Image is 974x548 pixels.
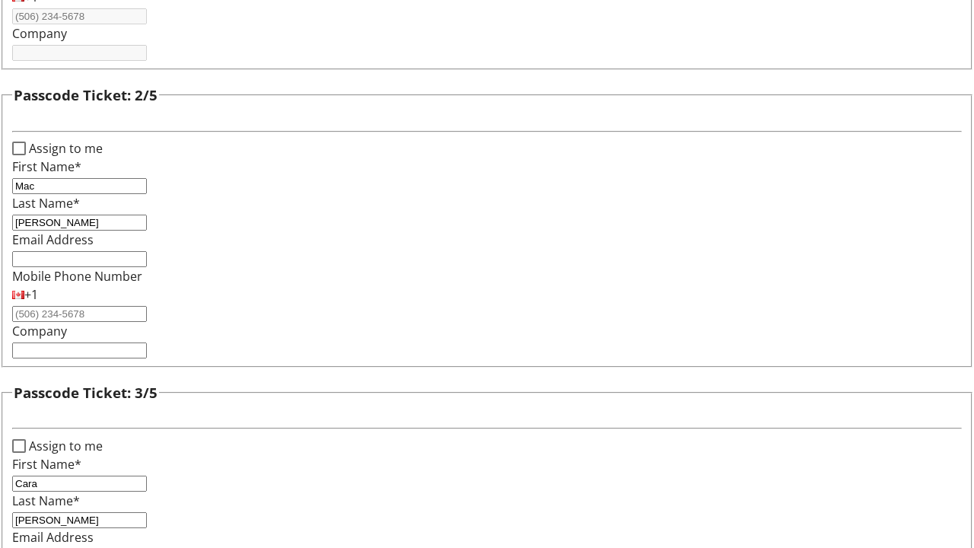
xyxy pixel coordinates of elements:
[26,437,103,455] label: Assign to me
[12,158,81,175] label: First Name*
[12,8,147,24] input: (506) 234-5678
[12,25,67,42] label: Company
[12,323,67,339] label: Company
[14,84,158,106] h3: Passcode Ticket: 2/5
[14,382,158,403] h3: Passcode Ticket: 3/5
[26,139,103,158] label: Assign to me
[12,306,147,322] input: (506) 234-5678
[12,492,80,509] label: Last Name*
[12,529,94,546] label: Email Address
[12,231,94,248] label: Email Address
[12,456,81,473] label: First Name*
[12,268,142,285] label: Mobile Phone Number
[12,195,80,212] label: Last Name*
